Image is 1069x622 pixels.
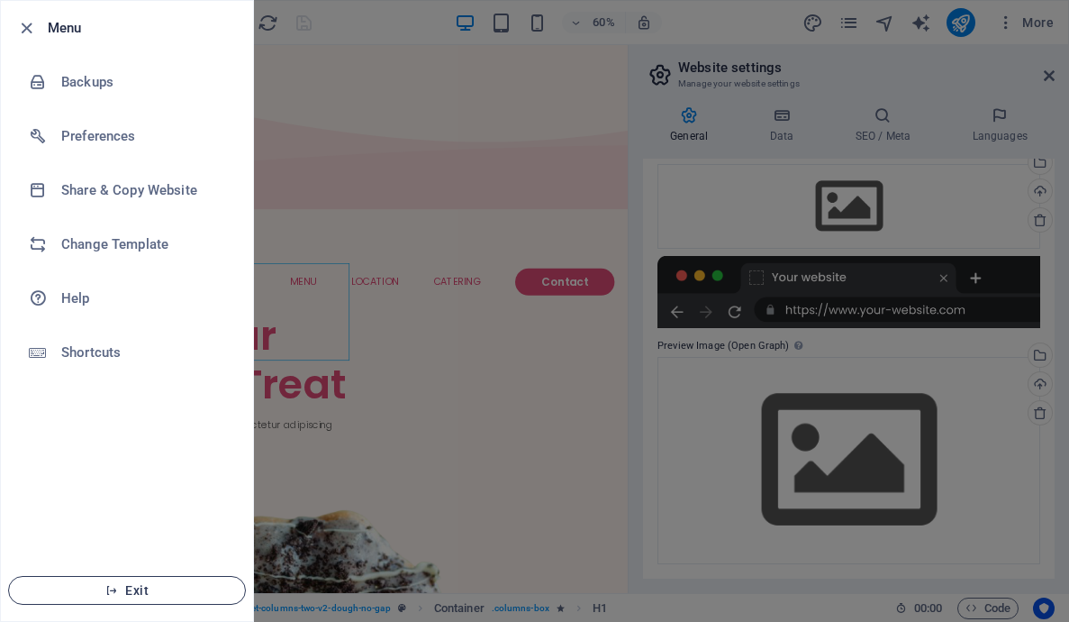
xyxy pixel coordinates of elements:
h6: Shortcuts [61,342,228,363]
span: Exit [23,583,231,598]
a: Help [1,271,253,325]
h6: Menu [48,17,239,39]
button: Exit [8,576,246,605]
h6: Help [61,288,228,309]
h6: Share & Copy Website [61,179,228,201]
h6: Preferences [61,125,228,147]
h6: Change Template [61,233,228,255]
h6: Backups [61,71,228,93]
